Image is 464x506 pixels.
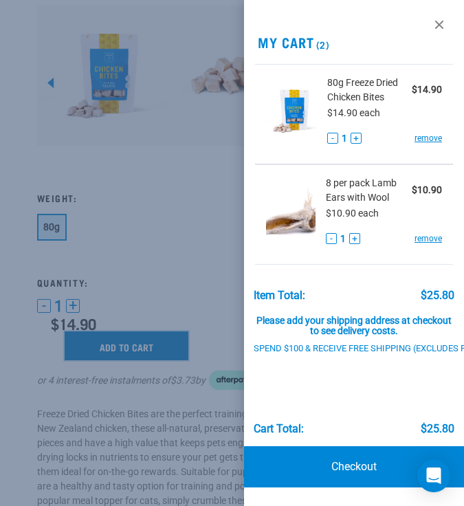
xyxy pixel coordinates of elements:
div: $25.80 [421,423,454,435]
span: 1 [342,131,347,146]
img: Lamb Ears with Wool [266,176,316,247]
strong: $14.90 [412,84,442,95]
div: Item Total: [254,289,305,302]
span: 8 per pack Lamb Ears with Wool [326,176,412,205]
span: $10.90 each [326,208,379,219]
h2: My Cart [244,34,464,50]
div: Cart total: [254,423,304,435]
button: + [349,233,360,244]
a: remove [415,132,442,144]
img: Freeze Dried Chicken Bites [266,76,317,146]
span: 80g Freeze Dried Chicken Bites [327,76,412,104]
div: Open Intercom Messenger [417,459,450,492]
a: remove [415,232,442,245]
a: Checkout [244,446,464,487]
button: - [327,133,338,144]
span: 1 [340,232,346,246]
strong: $10.90 [412,184,442,195]
span: (2) [314,42,330,47]
div: Please add your shipping address at checkout to see delivery costs. [254,302,455,338]
button: - [326,233,337,244]
button: + [351,133,362,144]
div: $25.80 [421,289,454,302]
span: $14.90 each [327,107,380,118]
